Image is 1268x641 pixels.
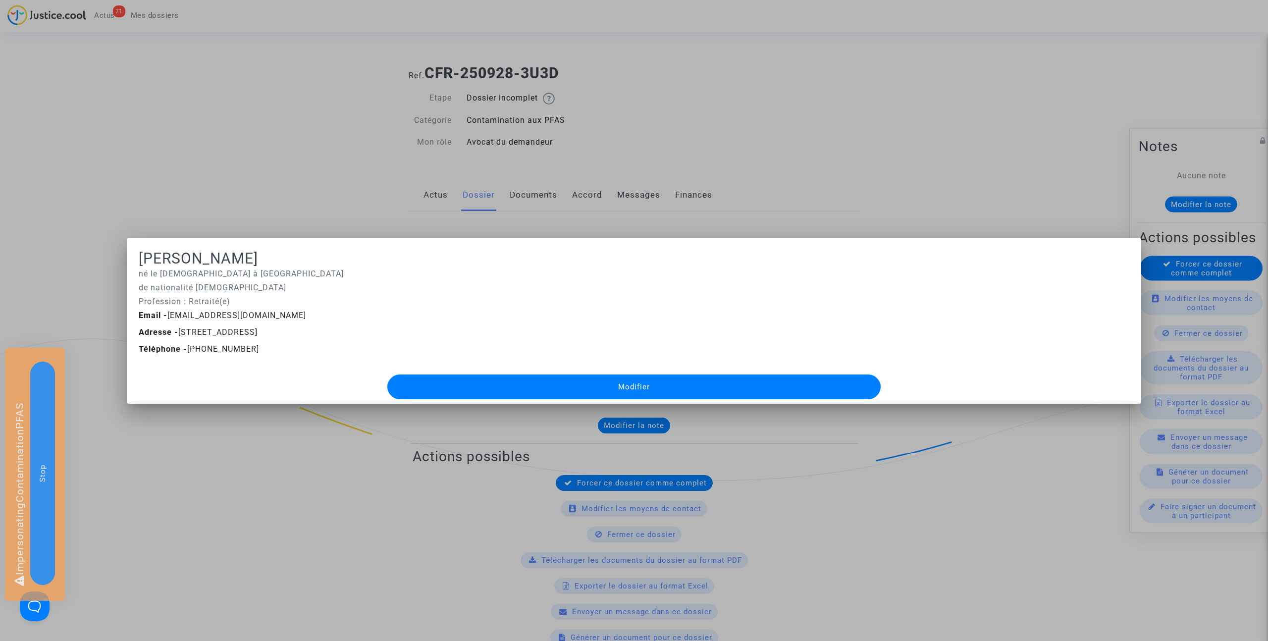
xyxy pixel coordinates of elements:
[139,327,258,336] span: [STREET_ADDRESS]
[139,344,259,353] span: [PHONE_NUMBER]
[139,310,306,320] span: [EMAIL_ADDRESS][DOMAIN_NAME]
[387,374,881,399] button: Modifier
[38,465,47,482] span: Stop
[20,591,50,621] iframe: Help Scout Beacon - Open
[618,382,650,391] span: Modifier
[139,281,1129,294] p: de nationalité [DEMOGRAPHIC_DATA]
[139,327,178,336] b: Adresse -
[139,310,167,320] b: Email -
[139,250,1129,267] h1: [PERSON_NAME]
[139,344,187,353] b: Téléphone -
[139,267,1129,280] p: né le [DEMOGRAPHIC_DATA] à [GEOGRAPHIC_DATA]
[139,295,1129,308] p: Profession : Retraité(e)
[5,348,65,601] div: Impersonating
